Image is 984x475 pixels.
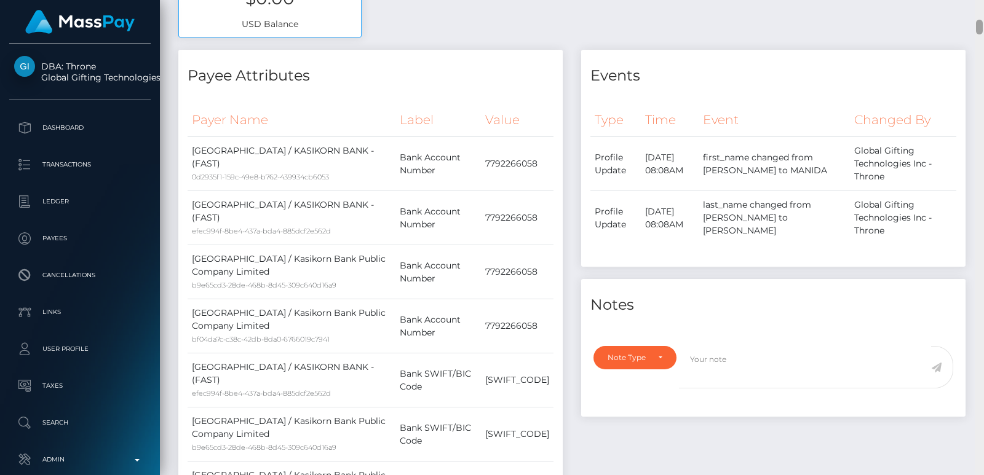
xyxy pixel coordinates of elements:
[188,245,395,299] td: [GEOGRAPHIC_DATA] / Kasikorn Bank Public Company Limited
[9,334,151,364] a: User Profile
[192,173,329,181] small: 0d2935f1-159c-49e8-b762-439934cb6053
[192,443,336,452] small: b9e65cd3-28de-468b-8d45-309c640d16a9
[590,103,641,137] th: Type
[9,223,151,254] a: Payees
[14,119,146,137] p: Dashboard
[9,260,151,291] a: Cancellations
[395,137,481,191] td: Bank Account Number
[481,299,553,353] td: 7792266058
[590,294,956,316] h4: Notes
[14,377,146,395] p: Taxes
[188,299,395,353] td: [GEOGRAPHIC_DATA] / Kasikorn Bank Public Company Limited
[14,155,146,174] p: Transactions
[188,65,553,87] h4: Payee Attributes
[14,192,146,211] p: Ledger
[9,61,151,83] span: DBA: Throne Global Gifting Technologies Inc
[9,112,151,143] a: Dashboard
[850,137,956,191] td: Global Gifting Technologies Inc - Throne
[608,353,648,363] div: Note Type
[9,444,151,475] a: Admin
[188,191,395,245] td: [GEOGRAPHIC_DATA] / KASIKORN BANK - (FAST)
[641,137,699,191] td: [DATE] 08:08AM
[9,186,151,217] a: Ledger
[641,103,699,137] th: Time
[850,191,956,245] td: Global Gifting Technologies Inc - Throne
[9,407,151,438] a: Search
[192,335,330,343] small: bf04da7c-c38c-42db-8da0-6766019c7941
[188,137,395,191] td: [GEOGRAPHIC_DATA] / KASIKORN BANK - (FAST)
[395,103,481,137] th: Label
[14,303,146,321] p: Links
[590,137,641,191] td: Profile Update
[395,299,481,353] td: Bank Account Number
[481,245,553,299] td: 7792266058
[590,191,641,245] td: Profile Update
[14,414,146,432] p: Search
[14,229,146,248] p: Payees
[14,340,146,358] p: User Profile
[188,407,395,461] td: [GEOGRAPHIC_DATA] / Kasikorn Bank Public Company Limited
[481,103,553,137] th: Value
[593,346,676,369] button: Note Type
[699,191,849,245] td: last_name changed from [PERSON_NAME] to [PERSON_NAME]
[25,10,135,34] img: MassPay Logo
[699,137,849,191] td: first_name changed from [PERSON_NAME] to MANIDA
[395,245,481,299] td: Bank Account Number
[395,191,481,245] td: Bank Account Number
[192,389,331,398] small: efec994f-8be4-437a-bda4-885dcf2e562d
[641,191,699,245] td: [DATE] 08:08AM
[192,281,336,289] small: b9e65cd3-28de-468b-8d45-309c640d16a9
[188,353,395,407] td: [GEOGRAPHIC_DATA] / KASIKORN BANK - (FAST)
[9,149,151,180] a: Transactions
[481,191,553,245] td: 7792266058
[481,137,553,191] td: 7792266058
[14,266,146,285] p: Cancellations
[9,297,151,328] a: Links
[9,371,151,401] a: Taxes
[395,407,481,461] td: Bank SWIFT/BIC Code
[14,450,146,469] p: Admin
[192,227,331,235] small: efec994f-8be4-437a-bda4-885dcf2e562d
[699,103,849,137] th: Event
[481,353,553,407] td: [SWIFT_CODE]
[590,65,956,87] h4: Events
[481,407,553,461] td: [SWIFT_CODE]
[188,103,395,137] th: Payer Name
[14,56,35,77] img: Global Gifting Technologies Inc
[850,103,956,137] th: Changed By
[395,353,481,407] td: Bank SWIFT/BIC Code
